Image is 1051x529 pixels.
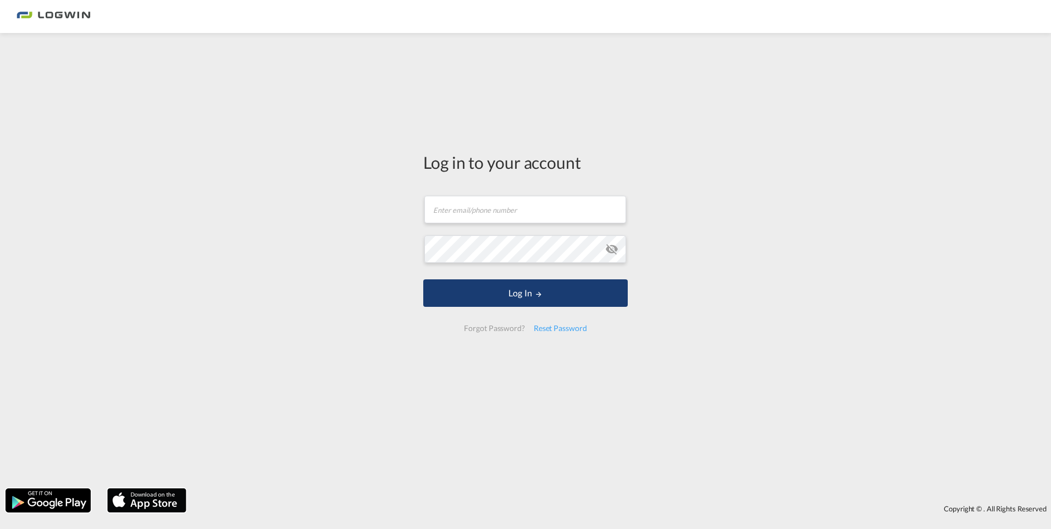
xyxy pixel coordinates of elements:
md-icon: icon-eye-off [605,243,618,256]
img: bc73a0e0d8c111efacd525e4c8ad7d32.png [16,4,91,29]
input: Enter email/phone number [424,196,626,223]
img: apple.png [106,487,187,514]
div: Copyright © . All Rights Reserved [192,499,1051,518]
div: Reset Password [529,318,591,338]
img: google.png [4,487,92,514]
div: Forgot Password? [460,318,529,338]
div: Log in to your account [423,151,628,174]
button: LOGIN [423,279,628,307]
